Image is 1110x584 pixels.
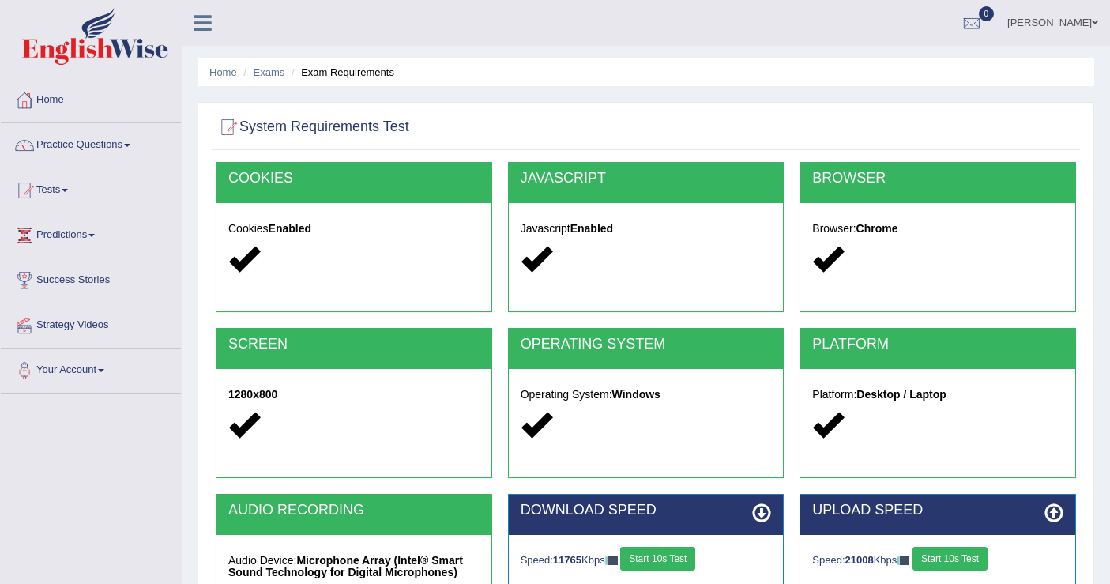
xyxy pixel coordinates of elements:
[979,6,995,21] span: 0
[553,554,581,566] strong: 11765
[1,123,181,163] a: Practice Questions
[612,388,660,401] strong: Windows
[812,171,1063,187] h2: BROWSER
[209,66,237,78] a: Home
[228,554,463,578] strong: Microphone Array (Intel® Smart Sound Technology for Digital Microphones)
[897,556,909,565] img: ajax-loader-fb-connection.gif
[228,503,480,518] h2: AUDIO RECORDING
[228,388,277,401] strong: 1280x800
[812,547,1063,575] div: Speed: Kbps
[605,556,618,565] img: ajax-loader-fb-connection.gif
[521,389,772,401] h5: Operating System:
[620,547,695,571] button: Start 10s Test
[521,547,772,575] div: Speed: Kbps
[1,78,181,118] a: Home
[912,547,988,571] button: Start 10s Test
[521,337,772,352] h2: OPERATING SYSTEM
[521,223,772,235] h5: Javascript
[228,555,480,579] h5: Audio Device:
[812,503,1063,518] h2: UPLOAD SPEED
[812,223,1063,235] h5: Browser:
[521,503,772,518] h2: DOWNLOAD SPEED
[269,222,311,235] strong: Enabled
[1,168,181,208] a: Tests
[254,66,285,78] a: Exams
[856,388,946,401] strong: Desktop / Laptop
[812,389,1063,401] h5: Platform:
[228,171,480,187] h2: COOKIES
[570,222,613,235] strong: Enabled
[812,337,1063,352] h2: PLATFORM
[216,115,409,139] h2: System Requirements Test
[1,258,181,298] a: Success Stories
[845,554,874,566] strong: 21008
[288,65,394,80] li: Exam Requirements
[856,222,898,235] strong: Chrome
[1,303,181,343] a: Strategy Videos
[1,213,181,253] a: Predictions
[228,223,480,235] h5: Cookies
[1,349,181,388] a: Your Account
[228,337,480,352] h2: SCREEN
[521,171,772,187] h2: JAVASCRIPT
